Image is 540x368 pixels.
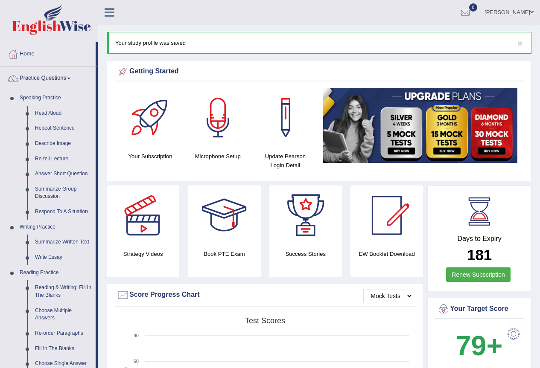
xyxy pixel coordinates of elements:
[107,249,179,258] h4: Strategy Videos
[437,235,522,243] h4: Days to Expiry
[16,265,96,281] a: Reading Practice
[467,246,492,263] b: 181
[31,204,96,220] a: Respond To A Situation
[117,289,413,301] div: Score Progress Chart
[134,359,139,364] text: 60
[31,121,96,136] a: Repeat Sentence
[16,90,96,106] a: Speaking Practice
[188,249,260,258] h4: Book PTE Exam
[31,166,96,182] a: Answer Short Question
[469,3,478,12] span: 0
[31,106,96,121] a: Read Aloud
[31,182,96,204] a: Summarize Group Discussion
[31,151,96,167] a: Re-tell Lecture
[121,152,180,161] h4: Your Subscription
[31,250,96,265] a: Write Essay
[517,39,522,48] button: ×
[31,280,96,303] a: Reading & Writing: Fill In The Blanks
[256,152,315,170] h4: Update Pearson Login Detail
[0,67,96,88] a: Practice Questions
[31,136,96,151] a: Describe Image
[446,267,511,282] a: Renew Subscription
[117,65,522,78] div: Getting Started
[31,303,96,326] a: Choose Multiple Answers
[455,330,502,361] b: 79+
[323,88,517,163] img: small5.jpg
[16,220,96,235] a: Writing Practice
[31,341,96,356] a: Fill In The Blanks
[31,326,96,341] a: Re-order Paragraphs
[350,249,423,258] h4: EW Booklet Download
[107,32,531,54] div: Your study profile was saved
[0,42,96,64] a: Home
[134,333,139,338] text: 90
[269,249,342,258] h4: Success Stories
[31,235,96,250] a: Summarize Written Text
[188,152,247,161] h4: Microphone Setup
[437,303,522,316] div: Your Target Score
[245,316,285,325] tspan: Test scores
